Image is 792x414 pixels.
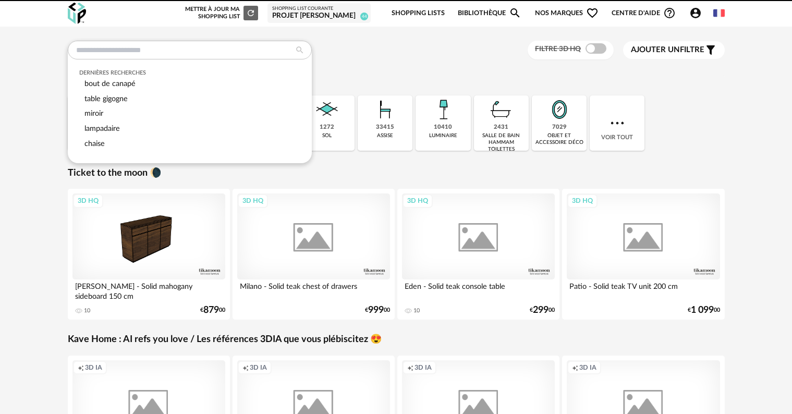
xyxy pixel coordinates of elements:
[586,7,599,19] span: Heart Outline icon
[535,1,599,26] span: Nos marques
[407,363,413,372] span: Creation icon
[535,132,583,146] div: objet et accessoire déco
[631,46,680,54] span: Ajouter un
[68,334,382,346] a: Kave Home : AI refs you love / Les références 3DIA que vous plébiscitez 😍
[68,3,86,24] img: OXP
[458,1,521,26] a: BibliothèqueMagnify icon
[365,307,390,314] div: € 00
[429,132,457,139] div: luminaire
[84,140,105,148] span: chaise
[535,45,581,53] span: Filtre 3D HQ
[371,95,399,124] img: Assise.png
[200,307,225,314] div: € 00
[360,13,368,20] span: 44
[608,114,627,132] img: more.7b13dc1.svg
[533,307,549,314] span: 299
[272,11,366,21] div: Projet [PERSON_NAME]
[689,7,706,19] span: Account Circle icon
[233,189,395,320] a: 3D HQ Milano - Solid teak chest of drawers €99900
[713,7,725,19] img: fr
[509,7,521,19] span: Magnify icon
[322,132,332,139] div: sol
[477,132,526,153] div: salle de bain hammam toilettes
[590,95,644,151] div: Voir tout
[663,7,676,19] span: Help Circle Outline icon
[494,124,508,131] div: 2431
[402,279,555,300] div: Eden - Solid teak console table
[567,279,720,300] div: Patio - Solid teak TV unit 200 cm
[413,307,420,314] div: 10
[203,307,219,314] span: 879
[562,189,725,320] a: 3D HQ Patio - Solid teak TV unit 200 cm €1 09900
[84,80,136,88] span: bout de canapé
[704,44,717,56] span: Filter icon
[688,307,720,314] div: € 00
[376,124,394,131] div: 33415
[238,194,268,208] div: 3D HQ
[84,109,103,117] span: miroir
[68,189,230,320] a: 3D HQ [PERSON_NAME] - Solid mahogany sideboard 150 cm 10 €87900
[320,124,334,131] div: 1272
[246,10,255,16] span: Refresh icon
[552,124,567,131] div: 7029
[84,125,120,132] span: lampadaire
[73,194,103,208] div: 3D HQ
[368,307,384,314] span: 999
[183,6,258,20] div: Mettre à jour ma Shopping List
[79,69,300,77] div: Dernières recherches
[392,1,445,26] a: Shopping Lists
[237,279,391,300] div: Milano - Solid teak chest of drawers
[631,45,704,55] span: filtre
[403,194,433,208] div: 3D HQ
[545,95,574,124] img: Miroir.png
[78,363,84,372] span: Creation icon
[68,167,161,179] a: Ticket to the moon 🌘
[579,363,596,372] span: 3D IA
[612,7,676,19] span: Centre d'aideHelp Circle Outline icon
[689,7,702,19] span: Account Circle icon
[272,6,366,12] div: Shopping List courante
[434,124,452,131] div: 10410
[415,363,432,372] span: 3D IA
[84,95,128,103] span: table gigogne
[567,194,598,208] div: 3D HQ
[572,363,578,372] span: Creation icon
[242,363,249,372] span: Creation icon
[313,95,341,124] img: Sol.png
[84,307,90,314] div: 10
[72,279,226,300] div: [PERSON_NAME] - Solid mahogany sideboard 150 cm
[272,6,366,21] a: Shopping List courante Projet [PERSON_NAME] 44
[377,132,393,139] div: assise
[623,41,725,59] button: Ajouter unfiltre Filter icon
[487,95,515,124] img: Salle%20de%20bain.png
[429,95,457,124] img: Luminaire.png
[691,307,714,314] span: 1 099
[85,363,102,372] span: 3D IA
[530,307,555,314] div: € 00
[250,363,267,372] span: 3D IA
[397,189,560,320] a: 3D HQ Eden - Solid teak console table 10 €29900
